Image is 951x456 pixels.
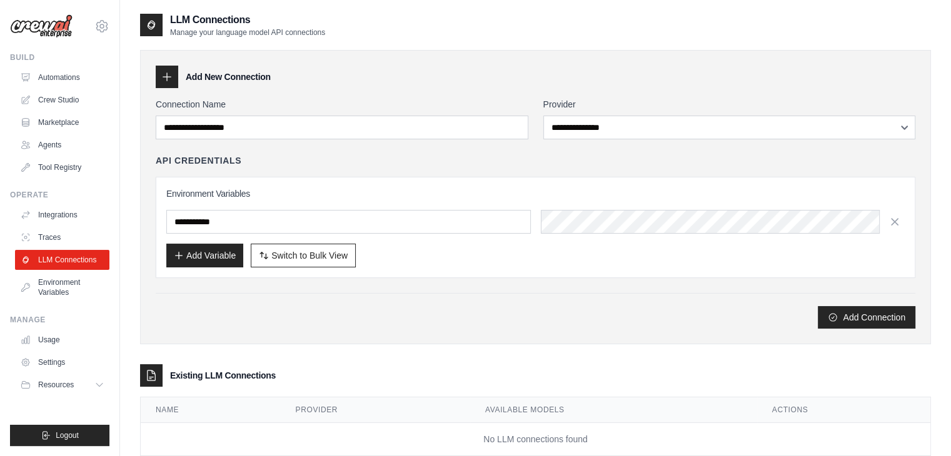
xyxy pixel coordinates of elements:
[15,135,109,155] a: Agents
[170,27,325,37] p: Manage your language model API connections
[15,352,109,372] a: Settings
[170,12,325,27] h2: LLM Connections
[38,380,74,390] span: Resources
[15,112,109,132] a: Marketplace
[251,244,356,267] button: Switch to Bulk View
[156,154,241,167] h4: API Credentials
[10,14,73,38] img: Logo
[10,425,109,446] button: Logout
[141,423,930,456] td: No LLM connections found
[15,227,109,247] a: Traces
[15,90,109,110] a: Crew Studio
[15,157,109,177] a: Tool Registry
[543,98,916,111] label: Provider
[186,71,271,83] h3: Add New Connection
[271,249,348,262] span: Switch to Bulk View
[15,67,109,87] a: Automations
[10,315,109,325] div: Manage
[56,430,79,440] span: Logout
[166,187,905,200] h3: Environment Variables
[156,98,528,111] label: Connection Name
[10,190,109,200] div: Operate
[10,52,109,62] div: Build
[141,397,281,423] th: Name
[15,272,109,302] a: Environment Variables
[470,397,757,423] th: Available Models
[757,397,930,423] th: Actions
[15,205,109,225] a: Integrations
[15,375,109,395] button: Resources
[818,306,915,329] button: Add Connection
[281,397,470,423] th: Provider
[15,330,109,350] a: Usage
[170,369,276,382] h3: Existing LLM Connections
[15,250,109,270] a: LLM Connections
[166,244,243,267] button: Add Variable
